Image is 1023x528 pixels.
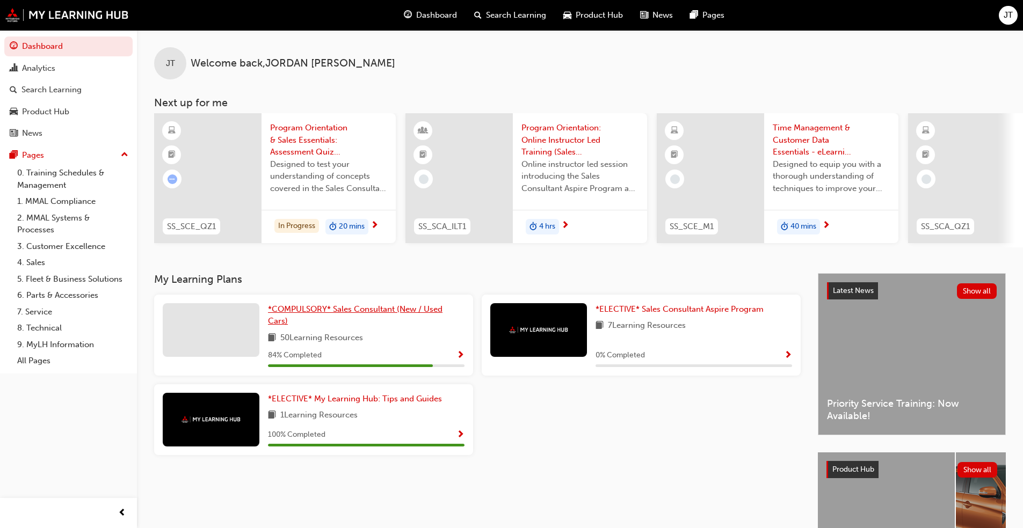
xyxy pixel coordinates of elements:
[13,271,133,288] a: 5. Fleet & Business Solutions
[922,124,930,138] span: learningResourceType_ELEARNING-icon
[168,124,176,138] span: learningResourceType_ELEARNING-icon
[827,282,997,299] a: Latest NewsShow all
[999,6,1018,25] button: JT
[10,151,18,160] span: pages-icon
[4,102,133,122] a: Product Hub
[168,174,177,184] span: learningRecordVerb_ATTEMPT-icon
[922,148,930,162] span: booktick-icon
[418,221,466,233] span: SS_SCA_ILT1
[826,461,997,478] a: Product HubShow all
[167,221,216,233] span: SS_SCE_QZ1
[5,8,129,22] img: mmal
[22,106,69,118] div: Product Hub
[957,283,997,299] button: Show all
[456,351,465,361] span: Show Progress
[773,158,890,195] span: Designed to equip you with a thorough understanding of techniques to improve your efficiency at w...
[596,304,764,314] span: *ELECTIVE* Sales Consultant Aspire Program
[521,122,639,158] span: Program Orientation: Online Instructor Led Training (Sales Consultant Aspire Program)
[10,129,18,138] span: news-icon
[268,332,276,345] span: book-icon
[632,4,681,26] a: news-iconNews
[555,4,632,26] a: car-iconProduct Hub
[4,58,133,78] a: Analytics
[22,149,44,162] div: Pages
[781,220,788,234] span: duration-icon
[4,80,133,100] a: Search Learning
[191,57,395,70] span: Welcome back , JORDAN [PERSON_NAME]
[670,221,714,233] span: SS_SCE_M1
[456,349,465,362] button: Show Progress
[509,326,568,333] img: mmal
[21,84,82,96] div: Search Learning
[13,165,133,193] a: 0. Training Schedules & Management
[419,174,429,184] span: learningRecordVerb_NONE-icon
[1004,9,1013,21] span: JT
[921,221,970,233] span: SS_SCA_QZ1
[10,107,18,117] span: car-icon
[13,336,133,353] a: 9. MyLH Information
[13,193,133,210] a: 1. MMAL Compliance
[118,507,126,520] span: prev-icon
[405,113,647,243] a: SS_SCA_ILT1Program Orientation: Online Instructor Led Training (Sales Consultant Aspire Program)O...
[832,465,874,474] span: Product Hub
[268,409,276,422] span: book-icon
[371,221,379,231] span: next-icon
[13,304,133,320] a: 7. Service
[474,9,482,22] span: search-icon
[596,303,768,316] a: *ELECTIVE* Sales Consultant Aspire Program
[395,4,466,26] a: guage-iconDashboard
[576,9,623,21] span: Product Hub
[486,9,546,21] span: Search Learning
[784,351,792,361] span: Show Progress
[596,319,604,333] span: book-icon
[137,97,1023,109] h3: Next up for me
[790,221,816,233] span: 40 mins
[13,320,133,336] a: 8. Technical
[268,393,446,405] a: *ELECTIVE* My Learning Hub: Tips and Guides
[13,238,133,255] a: 3. Customer Excellence
[773,122,890,158] span: Time Management & Customer Data Essentials - eLearning Module (Sales Consultant Essential Program)
[671,148,678,162] span: booktick-icon
[270,158,387,195] span: Designed to test your understanding of concepts covered in the Sales Consultant Essential Program...
[652,9,673,21] span: News
[280,332,363,345] span: 50 Learning Resources
[270,122,387,158] span: Program Orientation & Sales Essentials: Assessment Quiz (Sales Consultant Essential Program)
[596,349,645,362] span: 0 % Completed
[671,124,678,138] span: learningResourceType_ELEARNING-icon
[339,221,365,233] span: 20 mins
[10,85,17,95] span: search-icon
[608,319,686,333] span: 7 Learning Resources
[154,113,396,243] a: SS_SCE_QZ1Program Orientation & Sales Essentials: Assessment Quiz (Sales Consultant Essential Pro...
[456,428,465,442] button: Show Progress
[681,4,733,26] a: pages-iconPages
[521,158,639,195] span: Online instructor led session introducing the Sales Consultant Aspire Program and outlining what ...
[154,273,801,285] h3: My Learning Plans
[280,409,358,422] span: 1 Learning Resources
[274,219,319,233] div: In Progress
[13,210,133,238] a: 2. MMAL Systems & Processes
[818,273,1006,435] a: Latest NewsShow allPriority Service Training: Now Available!
[268,304,442,326] span: *COMPULSORY* Sales Consultant (New / Used Cars)
[10,64,18,74] span: chart-icon
[182,416,241,423] img: mmal
[640,9,648,22] span: news-icon
[827,398,997,422] span: Priority Service Training: Now Available!
[4,36,133,56] a: Dashboard
[4,123,133,143] a: News
[10,42,18,52] span: guage-icon
[561,221,569,231] span: next-icon
[702,9,724,21] span: Pages
[466,4,555,26] a: search-iconSearch Learning
[4,145,133,165] button: Pages
[529,220,537,234] span: duration-icon
[121,148,128,162] span: up-icon
[690,9,698,22] span: pages-icon
[4,34,133,145] button: DashboardAnalyticsSearch LearningProduct HubNews
[329,220,337,234] span: duration-icon
[268,429,325,441] span: 100 % Completed
[268,349,322,362] span: 84 % Completed
[539,221,555,233] span: 4 hrs
[957,462,998,478] button: Show all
